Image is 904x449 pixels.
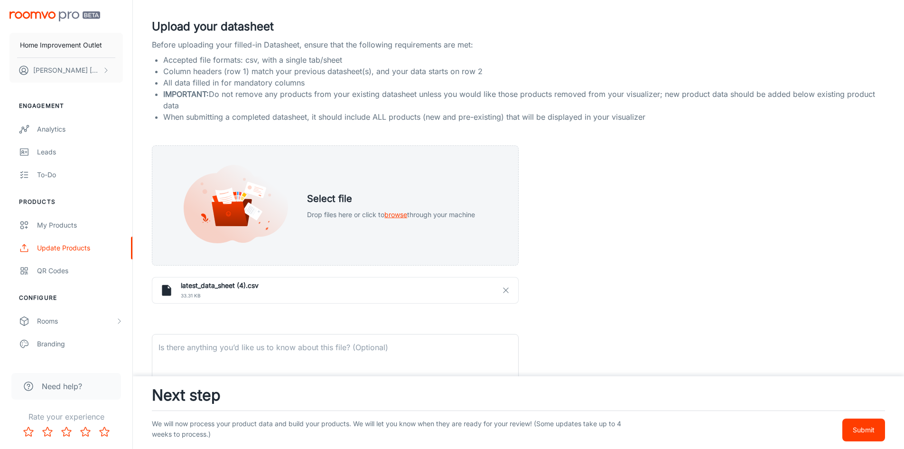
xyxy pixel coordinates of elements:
[163,111,889,123] li: When submitting a completed datasheet, it should include ALL products (new and pre-existing) that...
[38,422,57,441] button: Rate 2 star
[152,18,885,35] h4: Upload your datasheet
[152,145,519,266] div: Select fileDrop files here or click tobrowsethrough your machine
[76,422,95,441] button: Rate 4 star
[163,66,889,77] li: Column headers (row 1) match your previous datasheet(s), and your data starts on row 2
[37,220,123,230] div: My Products
[20,40,102,50] p: Home Improvement Outlet
[37,170,123,180] div: To-do
[37,266,123,276] div: QR Codes
[33,65,100,76] p: [PERSON_NAME] [PERSON_NAME]
[163,88,889,111] li: Do not remove any products from your existing datasheet unless you would like those products remo...
[181,280,511,291] h6: latest_data_sheet (4).csv
[37,339,123,349] div: Branding
[9,58,123,83] button: [PERSON_NAME] [PERSON_NAME]
[152,39,885,50] p: Before uploading your filled-in Datasheet, ensure that the following requirements are met:
[42,381,82,392] span: Need help?
[8,411,125,422] p: Rate your experience
[163,54,889,66] li: Accepted file formats: csv, with a single tab/sheet
[307,210,475,220] p: Drop files here or click to through your machine
[9,33,123,57] button: Home Improvement Outlet
[853,425,875,435] p: Submit
[163,89,209,99] span: IMPORTANT:
[181,291,511,300] span: 33.31 kB
[37,316,115,326] div: Rooms
[152,384,885,407] h3: Next step
[37,243,123,253] div: Update Products
[19,422,38,441] button: Rate 1 star
[152,419,628,441] p: We will now process your product data and build your products. We will let you know when they are...
[37,147,123,157] div: Leads
[57,422,76,441] button: Rate 3 star
[95,422,114,441] button: Rate 5 star
[163,77,889,88] li: All data filled in for mandatory columns
[37,362,123,372] div: Texts
[307,191,475,206] h5: Select file
[384,210,407,219] span: browse
[842,419,885,441] button: Submit
[37,124,123,134] div: Analytics
[9,11,100,21] img: Roomvo PRO Beta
